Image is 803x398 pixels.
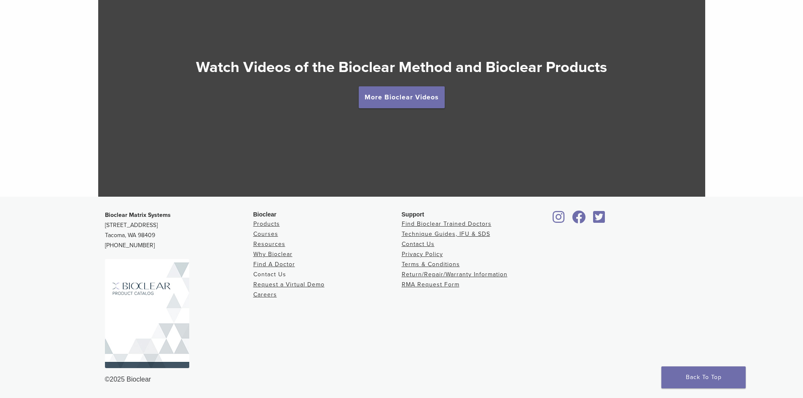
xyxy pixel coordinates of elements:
a: Careers [253,291,277,298]
a: Why Bioclear [253,251,293,258]
a: Bioclear [550,216,568,224]
div: ©2025 Bioclear [105,374,698,385]
h2: Watch Videos of the Bioclear Method and Bioclear Products [98,57,705,77]
a: Back To Top [661,366,746,388]
p: [STREET_ADDRESS] Tacoma, WA 98409 [PHONE_NUMBER] [105,210,253,251]
a: Bioclear [591,216,608,224]
a: Find Bioclear Trained Doctors [402,220,491,227]
span: Bioclear [253,211,277,218]
a: Request a Virtual Demo [253,281,325,288]
a: Resources [253,240,285,248]
a: Bioclear [569,216,589,224]
a: Contact Us [253,271,286,278]
a: RMA Request Form [402,281,459,288]
a: More Bioclear Videos [359,86,445,108]
strong: Bioclear Matrix Systems [105,211,171,219]
a: Terms & Conditions [402,261,460,268]
a: Privacy Policy [402,251,443,258]
a: Return/Repair/Warranty Information [402,271,508,278]
a: Find A Doctor [253,261,295,268]
a: Courses [253,230,278,238]
span: Support [402,211,424,218]
img: Bioclear [105,259,189,368]
a: Contact Us [402,240,435,248]
a: Products [253,220,280,227]
a: Technique Guides, IFU & SDS [402,230,490,238]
